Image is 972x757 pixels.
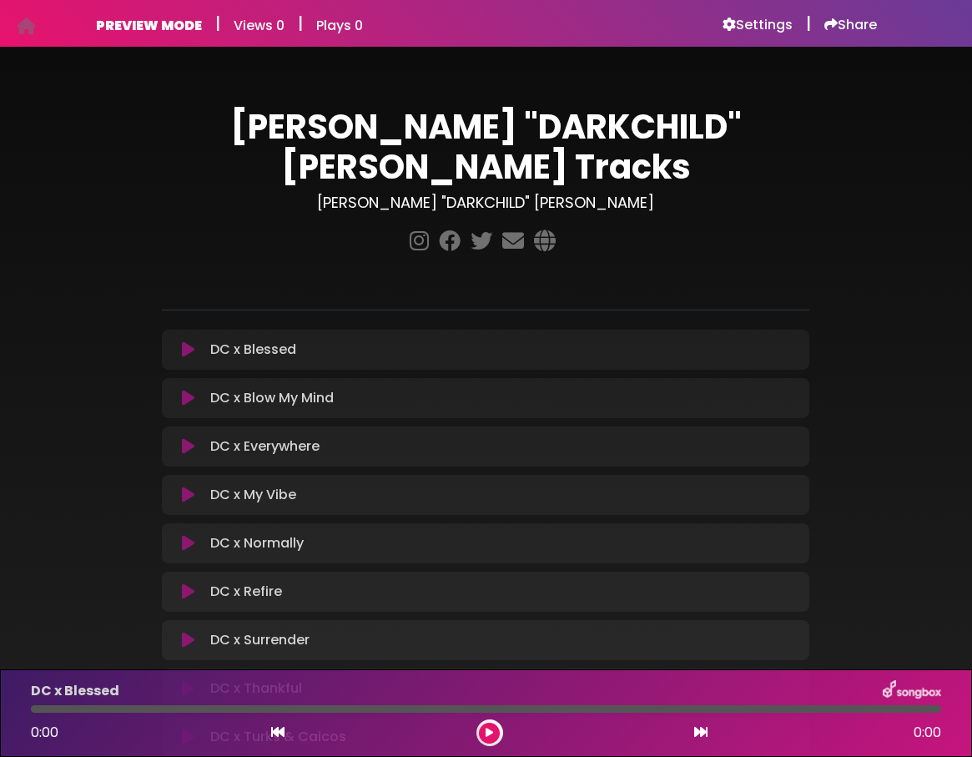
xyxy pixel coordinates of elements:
[210,485,296,505] p: DC x My Vibe
[234,18,285,33] h6: Views 0
[96,18,202,33] h6: PREVIEW MODE
[316,18,363,33] h6: Plays 0
[210,533,304,553] p: DC x Normally
[31,723,58,742] span: 0:00
[883,680,941,702] img: songbox-logo-white.png
[210,388,334,408] p: DC x Blow My Mind
[210,630,310,650] p: DC x Surrender
[914,723,941,743] span: 0:00
[824,17,877,33] a: Share
[210,437,320,457] p: DC x Everywhere
[723,17,793,33] a: Settings
[31,681,119,701] p: DC x Blessed
[298,13,303,33] h5: |
[210,582,282,602] p: DC x Refire
[210,340,296,360] p: DC x Blessed
[215,13,220,33] h5: |
[162,194,809,212] h3: [PERSON_NAME] "DARKCHILD" [PERSON_NAME]
[806,13,811,33] h5: |
[162,107,809,187] h1: [PERSON_NAME] "DARKCHILD" [PERSON_NAME] Tracks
